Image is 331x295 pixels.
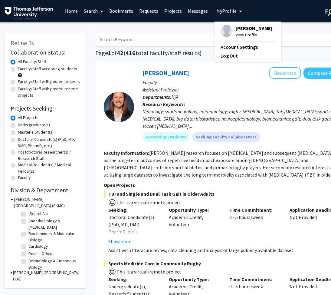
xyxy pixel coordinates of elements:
div: 0 - 5 hours/week [225,206,285,245]
label: Anesthesiology & [MEDICAL_DATA] [28,218,79,230]
label: Biochemistry & Molecular Biology [28,230,79,243]
label: All Projects [18,114,38,121]
a: Projects [161,0,185,22]
label: Faculty [18,174,31,181]
a: Messages [185,0,211,22]
p: Opportunity Type: [169,206,220,214]
a: Account Settings [221,43,275,51]
label: Doctoral Candidate(s) (PhD, MD, DMD, PharmD, etc.) [18,136,80,149]
a: Log Out [221,52,275,59]
label: Faculty/Staff with posted projects [18,78,80,85]
label: (Select All) [28,210,48,217]
label: Faculty/Staff with posted remote projects [18,86,80,98]
p: Opportunity Type: [169,276,220,283]
img: Thomas Jefferson University Logo [5,7,53,19]
div: Doctoral Candidate(s) (PhD, MD, DMD, PharmD, etc.), Postdoctoral Researcher(s) / Research Staff, ... [108,214,160,272]
label: Medical Resident(s) / Medical Fellow(s) [18,162,80,174]
h2: Collaboration Status: [11,49,80,56]
button: Show more [108,238,132,245]
label: Undergraduate(s) [18,122,50,128]
img: Profile Picture [221,25,233,37]
label: Faculty/Staff accepting students [18,66,77,72]
span: 1 [108,49,111,57]
span: This is a virtual/remote project [116,269,181,275]
mat-chip: Seeking Faculty Collaborators [192,132,260,142]
h2: Division & Department: [11,187,80,194]
a: [PERSON_NAME] [143,69,189,77]
span: My Profile [216,8,237,14]
span: N/A [172,94,178,100]
a: Bookmarks [106,0,136,22]
a: Home [62,0,81,22]
b: Departments: [143,94,172,100]
label: All Faculty/Staff [18,58,46,65]
div: Profile Picture[PERSON_NAME]View Profile [221,25,272,38]
a: Search [81,0,106,22]
p: Seeking: [108,206,160,214]
span: [PERSON_NAME] [236,25,272,31]
span: 416 [126,49,136,57]
label: Postdoctoral Researcher(s) / Research Staff [18,149,80,162]
b: Faculty Information: [104,150,149,156]
span: This is a virtual/remote project [116,199,181,205]
p: Time Commitment: [229,276,281,283]
label: Dean's Office [28,250,52,257]
span: 42 [117,49,123,57]
span: View Profile [236,31,272,38]
a: Requests [136,0,161,22]
p: Time Commitment: [229,206,281,214]
h2: Projects Seeking: [11,105,80,112]
h3: [PERSON_NAME][GEOGRAPHIC_DATA] (SKMC) [14,196,80,209]
div: Academic Credit, Volunteer [164,206,225,245]
iframe: Chat [5,268,26,290]
h3: [PERSON_NAME][GEOGRAPHIC_DATA] (TJU) [13,270,80,282]
label: Master's Student(s) [18,129,54,135]
button: Add Katie Hunzinger to Bookmarks [269,67,301,79]
span: Refine By [11,39,34,47]
label: Dermatology & Cutaneous Biology [28,258,79,270]
label: Cardiology [28,243,48,250]
mat-chip: Accepting Students [143,132,190,142]
p: Seeking: [108,276,160,283]
b: Research Keywords: [143,101,185,107]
